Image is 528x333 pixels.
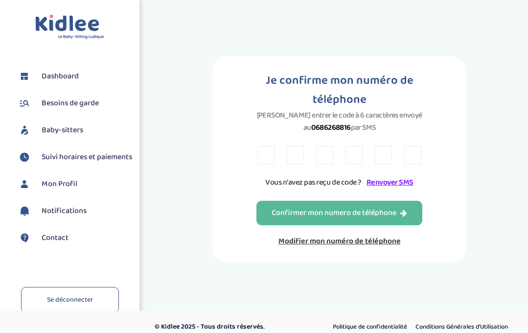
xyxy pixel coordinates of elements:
a: Mon Profil [17,177,132,191]
p: [PERSON_NAME] entrer le code à 6 caractères envoyé au par SMS [242,109,437,134]
img: logo.svg [35,15,104,40]
a: Baby-sitters [17,123,132,138]
span: Baby-sitters [42,124,83,136]
p: © Kidlee 2025 - Tous droits réservés. [155,322,306,332]
a: Contact [17,231,132,245]
span: Suivi horaires et paiements [42,151,132,163]
button: Confirmer mon numero de téléphone [256,201,422,225]
a: Dashboard [17,69,132,84]
h1: Je confirme mon numéro de téléphone [242,71,437,109]
span: Contact [42,232,69,244]
span: Notifications [42,205,87,217]
img: notification.svg [17,204,32,218]
img: besoin.svg [17,96,32,111]
img: profil.svg [17,177,32,191]
span: Dashboard [42,71,79,82]
a: Modifier mon numéro de téléphone [256,235,422,247]
a: Besoins de garde [17,96,132,111]
p: Vous n'avez pas reçu de code ? [257,176,421,189]
img: dashboard.svg [17,69,32,84]
img: contact.svg [17,231,32,245]
strong: 0686268816 [311,121,351,134]
div: Confirmer mon numero de téléphone [272,208,407,219]
img: suivihoraire.svg [17,150,32,165]
a: Renvoyer SMS [367,176,413,189]
a: Suivi horaires et paiements [17,150,132,165]
a: Notifications [17,204,132,218]
span: Besoins de garde [42,97,99,109]
span: Mon Profil [42,178,77,190]
a: Se déconnecter [21,287,119,313]
img: babysitters.svg [17,123,32,138]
